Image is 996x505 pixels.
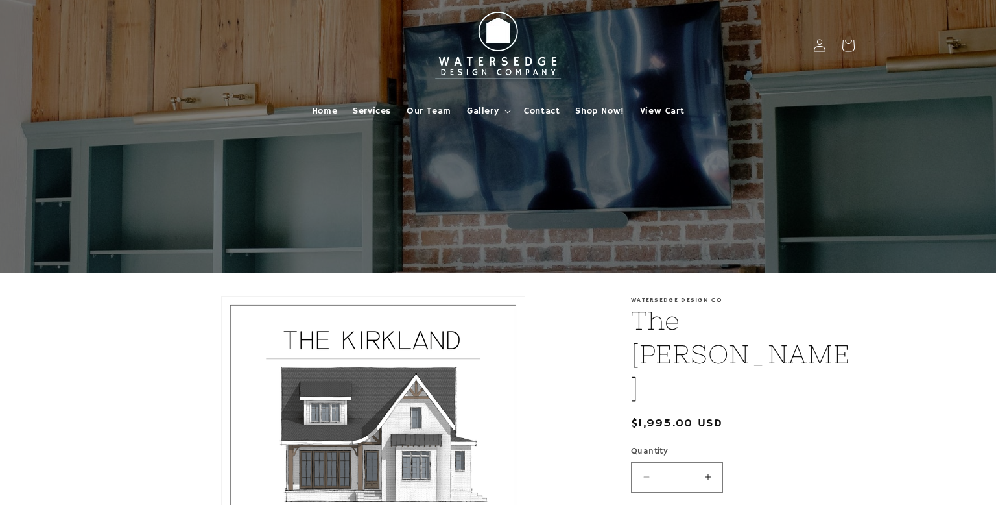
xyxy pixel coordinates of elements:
[631,445,855,458] label: Quantity
[312,105,337,117] span: Home
[345,97,399,125] a: Services
[631,296,855,304] p: Watersedge Design Co
[640,105,684,117] span: View Cart
[467,105,499,117] span: Gallery
[399,97,459,125] a: Our Team
[516,97,567,125] a: Contact
[304,97,345,125] a: Home
[407,105,451,117] span: Our Team
[575,105,624,117] span: Shop Now!
[427,5,569,86] img: Watersedge Design Co
[524,105,560,117] span: Contact
[631,415,722,432] span: $1,995.00 USD
[631,304,855,405] h1: The [PERSON_NAME]
[567,97,632,125] a: Shop Now!
[632,97,692,125] a: View Cart
[353,105,391,117] span: Services
[459,97,516,125] summary: Gallery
